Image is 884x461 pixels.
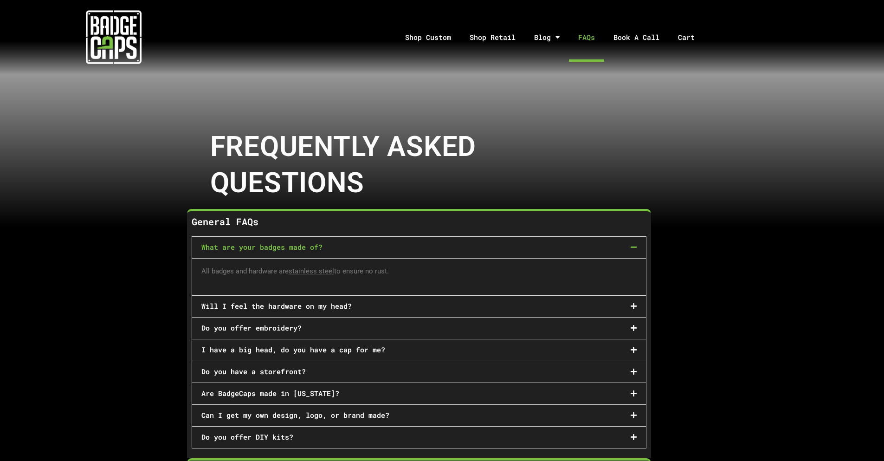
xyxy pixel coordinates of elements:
[192,296,646,317] div: Will I feel the hardware on my head?
[192,383,646,404] div: Are BadgeCaps made in [US_STATE]?
[227,13,884,62] nav: Menu
[192,339,646,361] div: I have a big head, do you have a cap for me?
[569,13,604,62] a: FAQs
[201,410,389,420] a: Can I get my own design, logo, or brand made?
[192,258,646,295] div: What are your badges made of?
[201,266,637,277] p: All badges and hardware are to ensure no rust.
[201,323,302,332] a: Do you offer embroidery?
[192,361,646,383] div: Do you have a storefront?
[201,242,323,252] a: What are your badges made of?
[192,405,646,426] div: Can I get my own design, logo, or brand made?
[201,345,385,354] a: I have a big head, do you have a cap for me?
[192,427,646,448] div: Do you offer DIY kits?
[201,367,306,376] a: Do you have a storefront?
[192,318,646,339] div: Do you offer embroidery?
[669,13,716,62] a: Cart
[460,13,525,62] a: Shop Retail
[604,13,669,62] a: Book A Call
[192,237,646,258] div: What are your badges made of?
[201,389,339,398] a: Are BadgeCaps made in [US_STATE]?
[210,129,530,201] h2: Frequently Asked Questions
[192,216,646,227] h5: General FAQs
[201,301,352,311] a: Will I feel the hardware on my head?
[525,13,569,62] a: Blog
[201,432,293,442] a: Do you offer DIY kits?
[289,267,334,275] a: stainless steel
[86,9,142,65] img: badgecaps white logo with green acccent
[396,13,460,62] a: Shop Custom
